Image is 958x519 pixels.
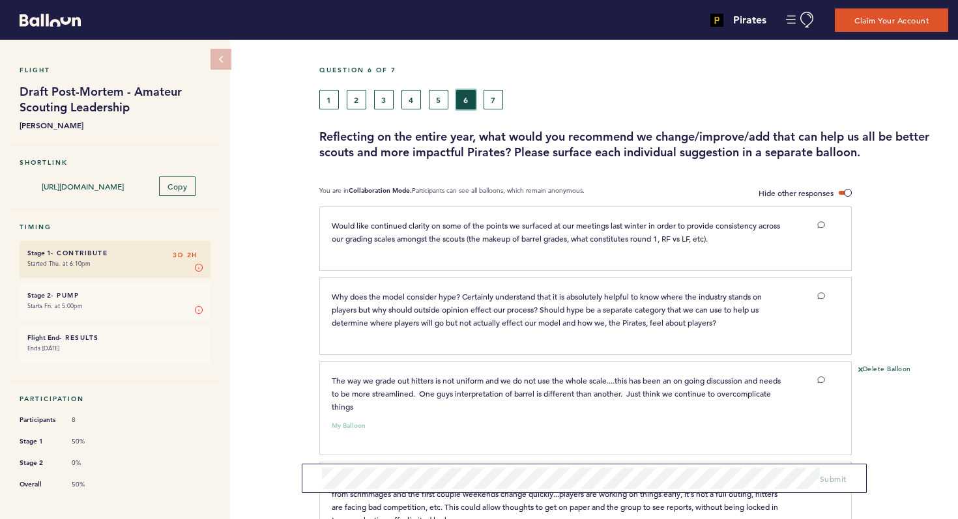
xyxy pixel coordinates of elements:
button: 4 [401,90,421,109]
span: Would like continued clarity on some of the points we surfaced at our meetings last winter in ord... [332,220,782,244]
h5: Timing [20,223,210,231]
button: 3 [374,90,394,109]
button: Copy [159,176,196,196]
b: [PERSON_NAME] [20,119,210,132]
button: 1 [319,90,339,109]
span: Overall [20,478,59,491]
a: Balloon [10,13,81,27]
p: You are in Participants can see all balloons, which remain anonymous. [319,186,585,200]
h5: Participation [20,395,210,403]
button: Delete Balloon [858,365,911,375]
svg: Balloon [20,14,81,27]
h5: Question 6 of 7 [319,66,948,74]
span: Hide other responses [759,188,834,198]
small: Stage 2 [27,291,51,300]
span: 50% [72,480,111,489]
button: 5 [429,90,448,109]
span: 8 [72,415,111,425]
small: Stage 1 [27,249,51,257]
h4: Pirates [733,12,766,28]
span: Stage 1 [20,435,59,448]
span: 3D 2H [173,249,197,262]
button: 6 [456,90,476,109]
button: Submit [820,472,847,485]
b: Collaboration Mode. [349,186,412,195]
small: My Balloon [332,423,366,429]
small: Flight End [27,333,59,342]
span: 50% [72,437,111,446]
span: Copy [167,181,187,191]
h6: - Results [27,333,203,342]
h5: Flight [20,66,210,74]
span: Stage 2 [20,456,59,470]
span: 0% [72,458,111,468]
h6: - Contribute [27,249,203,257]
h3: Reflecting on the entire year, what would you recommend we change/improve/add that can help us al... [319,129,948,160]
span: Participants [20,414,59,427]
button: Claim Your Account [835,8,948,32]
h1: Draft Post-Mortem - Amateur Scouting Leadership [20,84,210,115]
h6: - Pump [27,291,203,300]
button: 7 [484,90,503,109]
span: The way we grade out hitters is not uniform and we do not use the whole scale....this has been an... [332,375,783,412]
time: Starts Fri. at 5:00pm [27,302,83,310]
time: Ends [DATE] [27,344,59,352]
h5: Shortlink [20,158,210,167]
button: Manage Account [786,12,815,28]
time: Started Thu. at 6:10pm [27,259,91,268]
span: Why does the model consider hype? Certainly understand that it is absolutely helpful to know wher... [332,291,764,328]
button: 2 [347,90,366,109]
span: Submit [820,473,847,484]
